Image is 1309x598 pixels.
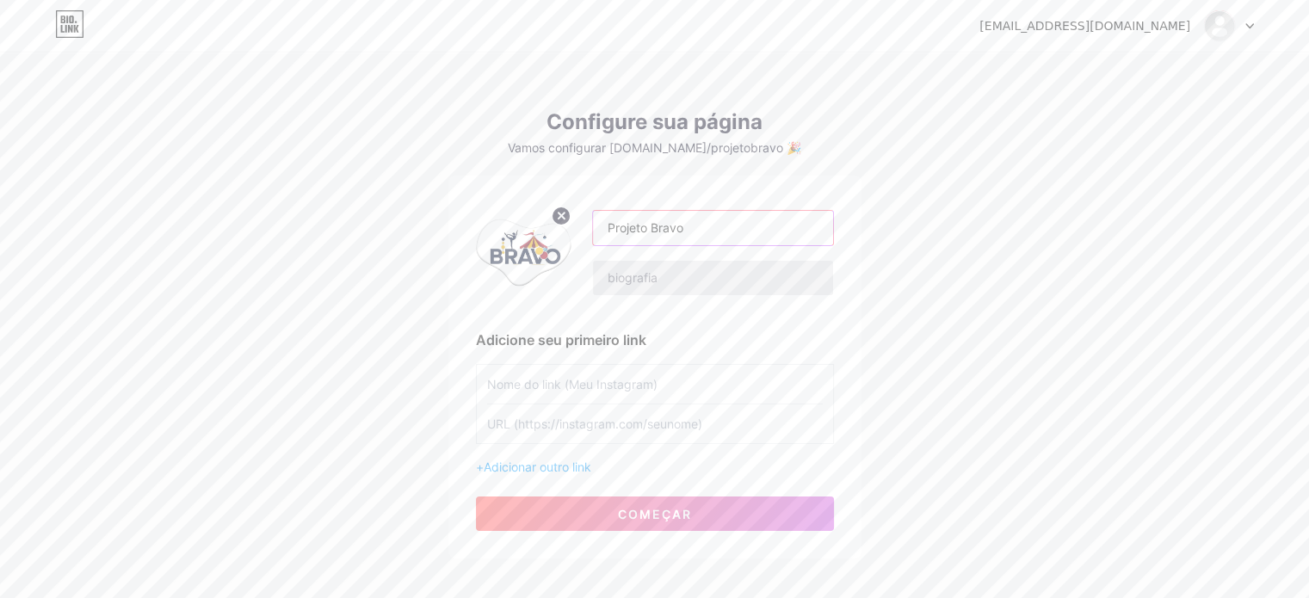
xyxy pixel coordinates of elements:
input: biografia [593,261,832,295]
font: Adicione seu primeiro link [476,331,646,348]
font: [EMAIL_ADDRESS][DOMAIN_NAME] [979,19,1190,33]
font: + [476,459,484,474]
font: Adicionar outro link [484,459,591,474]
img: profile pic [476,203,572,302]
img: projetobravo [1203,9,1236,42]
font: começar [618,507,692,521]
input: URL (https://instagram.com/seunome) [487,404,823,443]
input: Seu nome [593,211,832,245]
font: Configure sua página [546,109,763,134]
font: Vamos configurar [DOMAIN_NAME]/projetobravo 🎉 [508,140,801,155]
input: Nome do link (Meu Instagram) [487,365,823,404]
button: começar [476,496,834,531]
